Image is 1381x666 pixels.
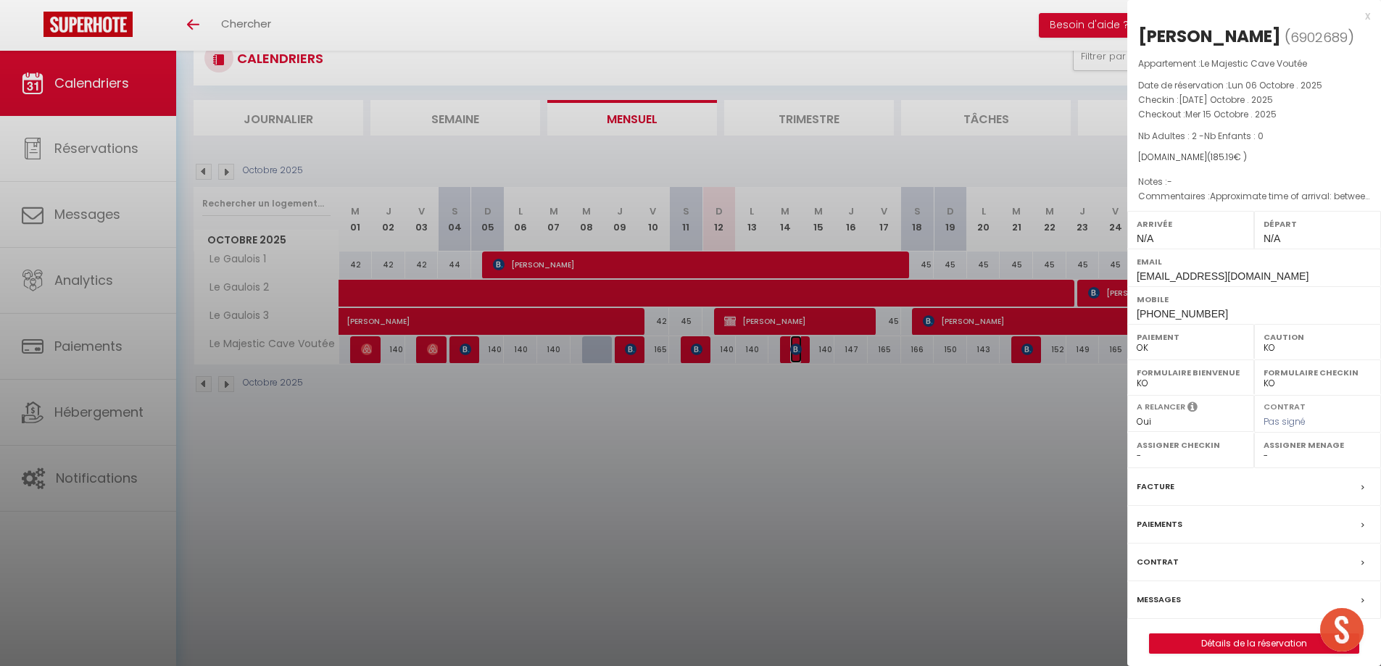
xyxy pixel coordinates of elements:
[1127,7,1370,25] div: x
[1137,254,1372,269] label: Email
[1138,78,1370,93] p: Date de réservation :
[1320,608,1364,652] div: Ouvrir le chat
[1137,292,1372,307] label: Mobile
[1137,217,1245,231] label: Arrivée
[1138,130,1264,142] span: Nb Adultes : 2 -
[1264,330,1372,344] label: Caution
[1137,270,1309,282] span: [EMAIL_ADDRESS][DOMAIN_NAME]
[1204,130,1264,142] span: Nb Enfants : 0
[1185,108,1277,120] span: Mer 15 Octobre . 2025
[1138,151,1370,165] div: [DOMAIN_NAME]
[1167,175,1172,188] span: -
[1264,401,1306,410] label: Contrat
[1150,634,1359,653] a: Détails de la réservation
[1264,217,1372,231] label: Départ
[1138,93,1370,107] p: Checkin :
[1264,233,1280,244] span: N/A
[1137,365,1245,380] label: Formulaire Bienvenue
[1211,151,1234,163] span: 185.19
[1264,415,1306,428] span: Pas signé
[1137,438,1245,452] label: Assigner Checkin
[1138,25,1281,48] div: [PERSON_NAME]
[1285,27,1354,47] span: ( )
[1137,479,1174,494] label: Facture
[1290,28,1348,46] span: 6902689
[1264,365,1372,380] label: Formulaire Checkin
[1137,554,1179,570] label: Contrat
[1137,401,1185,413] label: A relancer
[1138,189,1370,204] p: Commentaires :
[1138,57,1370,71] p: Appartement :
[1137,308,1228,320] span: [PHONE_NUMBER]
[1179,93,1273,106] span: [DATE] Octobre . 2025
[1138,107,1370,122] p: Checkout :
[1200,57,1307,70] span: Le Majestic Cave Voutée
[1228,79,1322,91] span: Lun 06 Octobre . 2025
[1138,175,1370,189] p: Notes :
[1137,330,1245,344] label: Paiement
[1137,592,1181,607] label: Messages
[1187,401,1198,417] i: Sélectionner OUI si vous souhaiter envoyer les séquences de messages post-checkout
[1137,517,1182,532] label: Paiements
[1137,233,1153,244] span: N/A
[1207,151,1247,163] span: ( € )
[1264,438,1372,452] label: Assigner Menage
[1149,633,1359,654] button: Détails de la réservation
